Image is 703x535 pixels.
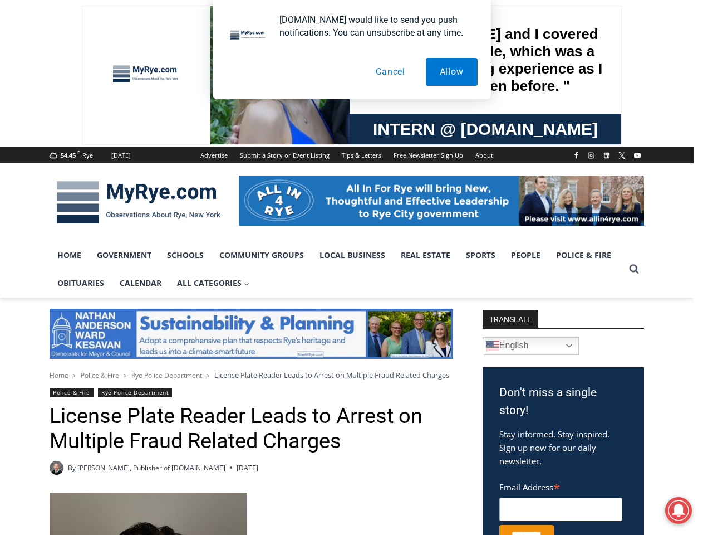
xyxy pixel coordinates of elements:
div: "[PERSON_NAME] and I covered the [DATE] Parade, which was a really eye opening experience as I ha... [281,1,526,108]
img: notification icon [226,13,271,58]
span: Intern @ [DOMAIN_NAME] [291,111,516,136]
button: Cancel [362,58,419,86]
div: [DOMAIN_NAME] would like to send you push notifications. You can unsubscribe at any time. [271,13,478,39]
button: Allow [426,58,478,86]
a: Intern @ [DOMAIN_NAME] [268,108,539,139]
